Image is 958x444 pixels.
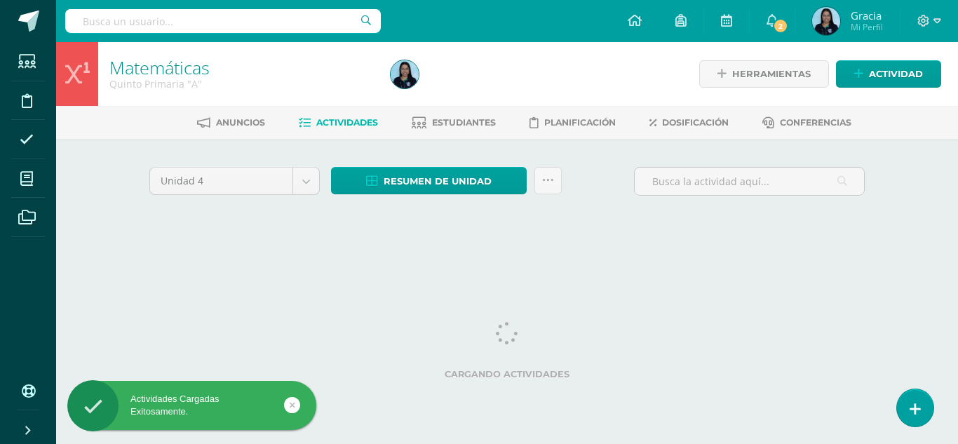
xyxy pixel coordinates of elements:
[699,60,829,88] a: Herramientas
[432,117,496,128] span: Estudiantes
[149,369,865,379] label: Cargando actividades
[67,393,316,418] div: Actividades Cargadas Exitosamente.
[869,61,923,87] span: Actividad
[544,117,616,128] span: Planificación
[331,167,527,194] a: Resumen de unidad
[732,61,811,87] span: Herramientas
[109,58,374,77] h1: Matemáticas
[836,60,941,88] a: Actividad
[161,168,282,194] span: Unidad 4
[412,112,496,134] a: Estudiantes
[384,168,492,194] span: Resumen de unidad
[109,55,210,79] a: Matemáticas
[391,60,419,88] img: 8833d992d5aa244a12ba0a0c163d81f0.png
[762,112,851,134] a: Conferencias
[780,117,851,128] span: Conferencias
[299,112,378,134] a: Actividades
[316,117,378,128] span: Actividades
[812,7,840,35] img: 8833d992d5aa244a12ba0a0c163d81f0.png
[662,117,729,128] span: Dosificación
[649,112,729,134] a: Dosificación
[772,18,788,34] span: 2
[109,77,374,90] div: Quinto Primaria 'A'
[529,112,616,134] a: Planificación
[635,168,864,195] input: Busca la actividad aquí...
[150,168,319,194] a: Unidad 4
[197,112,265,134] a: Anuncios
[851,8,883,22] span: Gracia
[851,21,883,33] span: Mi Perfil
[65,9,381,33] input: Busca un usuario...
[216,117,265,128] span: Anuncios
